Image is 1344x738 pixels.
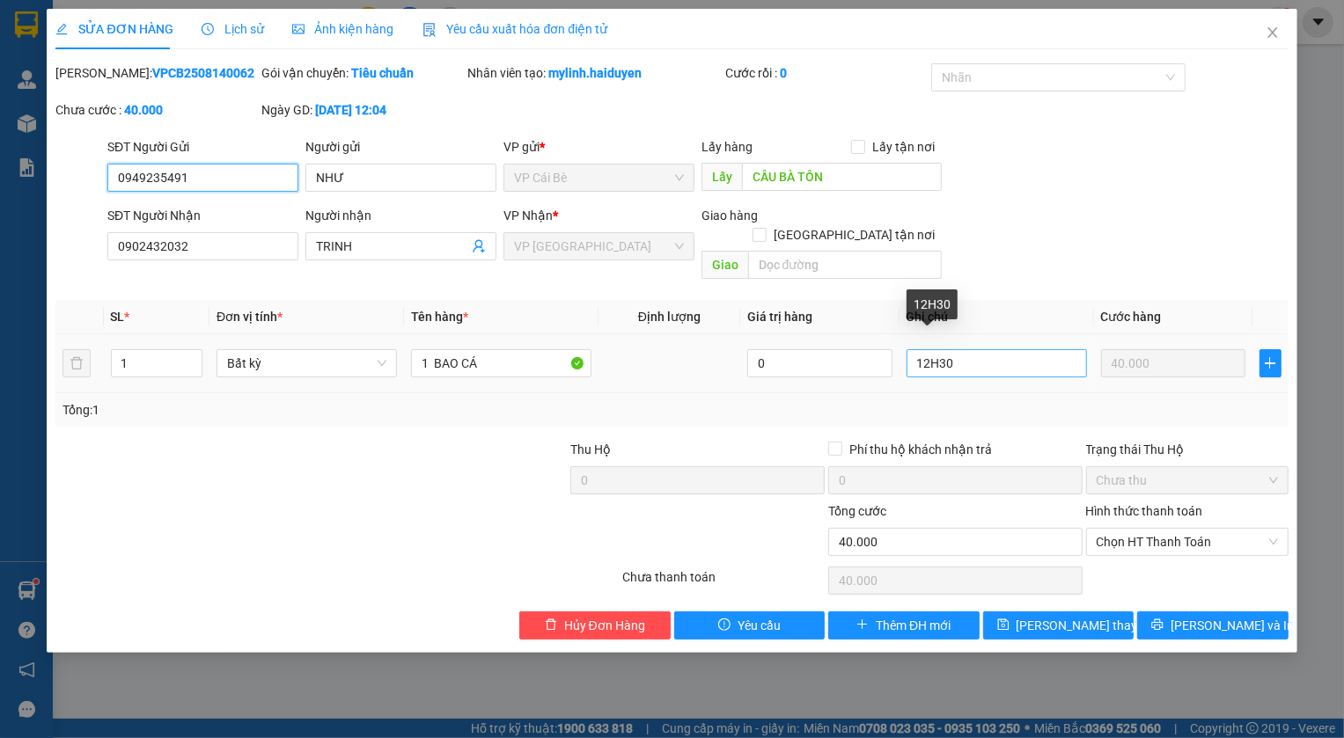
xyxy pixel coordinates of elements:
[315,103,386,117] b: [DATE] 12:04
[422,22,608,36] span: Yêu cầu xuất hóa đơn điện tử
[124,103,163,117] b: 40.000
[865,137,942,157] span: Lấy tận nơi
[842,440,999,459] span: Phí thu hộ khách nhận trả
[1086,504,1203,518] label: Hình thức thanh toán
[467,63,722,83] div: Nhân viên tạo:
[217,310,283,324] span: Đơn vị tính
[55,100,258,120] div: Chưa cước :
[747,310,812,324] span: Giá trị hàng
[292,22,394,36] span: Ảnh kiện hàng
[261,63,464,83] div: Gói vận chuyển:
[1097,467,1278,493] span: Chưa thu
[519,611,671,639] button: deleteHủy Đơn Hàng
[828,611,980,639] button: plusThêm ĐH mới
[351,66,414,80] b: Tiêu chuẩn
[1266,26,1280,40] span: close
[748,251,942,279] input: Dọc đường
[1101,310,1162,324] span: Cước hàng
[1260,349,1281,377] button: plus
[570,442,611,457] span: Thu Hộ
[1171,616,1294,635] span: [PERSON_NAME] và In
[907,289,958,319] div: 12H30
[111,310,125,324] span: SL
[638,310,701,324] span: Định lượng
[411,349,591,377] input: VD: Bàn, Ghế
[202,23,214,35] span: clock-circle
[514,164,684,191] span: VP Cái Bè
[856,618,869,632] span: plus
[503,208,553,223] span: VP Nhận
[514,233,684,259] span: VP Sài Gòn
[62,400,519,420] div: Tổng: 1
[1248,9,1297,58] button: Close
[62,349,91,377] button: delete
[564,616,645,635] span: Hủy Đơn Hàng
[545,618,557,632] span: delete
[701,163,742,191] span: Lấy
[1260,356,1280,370] span: plus
[411,310,468,324] span: Tên hàng
[828,504,886,518] span: Tổng cước
[1101,349,1246,377] input: 0
[152,66,254,80] b: VPCB2508140062
[701,208,758,223] span: Giao hàng
[55,63,258,83] div: [PERSON_NAME]:
[674,611,826,639] button: exclamation-circleYêu cầu
[472,239,486,253] span: user-add
[718,618,731,632] span: exclamation-circle
[1097,529,1278,555] span: Chọn HT Thanh Toán
[261,100,464,120] div: Ngày GD:
[900,300,1094,334] th: Ghi chú
[227,350,386,376] span: Bất kỳ
[305,137,496,157] div: Người gửi
[621,567,826,598] div: Chưa thanh toán
[983,611,1135,639] button: save[PERSON_NAME] thay đổi
[997,618,1010,632] span: save
[780,66,787,80] b: 0
[725,63,928,83] div: Cước rồi :
[1137,611,1289,639] button: printer[PERSON_NAME] và In
[742,163,942,191] input: Dọc đường
[907,349,1087,377] input: Ghi Chú
[202,22,264,36] span: Lịch sử
[305,206,496,225] div: Người nhận
[738,616,781,635] span: Yêu cầu
[107,137,298,157] div: SĐT Người Gửi
[503,137,694,157] div: VP gửi
[292,23,305,35] span: picture
[1086,440,1289,459] div: Trạng thái Thu Hộ
[876,616,951,635] span: Thêm ĐH mới
[55,23,68,35] span: edit
[701,140,753,154] span: Lấy hàng
[107,206,298,225] div: SĐT Người Nhận
[767,225,942,245] span: [GEOGRAPHIC_DATA] tận nơi
[1151,618,1164,632] span: printer
[55,22,173,36] span: SỬA ĐƠN HÀNG
[548,66,642,80] b: mylinh.haiduyen
[701,251,748,279] span: Giao
[422,23,437,37] img: icon
[1017,616,1157,635] span: [PERSON_NAME] thay đổi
